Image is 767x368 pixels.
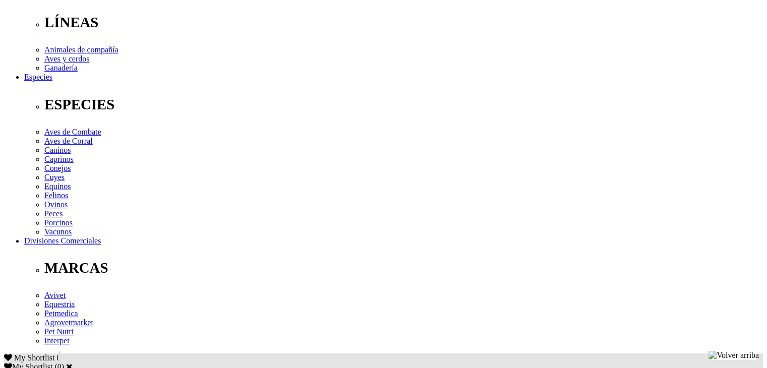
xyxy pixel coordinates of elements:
[44,128,101,136] a: Aves de Combate
[44,155,74,163] a: Caprinos
[44,209,63,218] a: Peces
[44,54,89,63] a: Aves y cerdos
[44,191,68,200] a: Felinos
[44,200,68,209] a: Ovinos
[44,14,763,31] p: LÍNEAS
[44,146,71,154] a: Caninos
[44,64,78,72] a: Ganadería
[24,236,101,245] a: Divisiones Comerciales
[44,218,73,227] a: Porcinos
[44,137,93,145] a: Aves de Corral
[44,227,72,236] a: Vacunos
[24,73,52,81] a: Especies
[44,96,763,113] p: ESPECIES
[5,259,174,363] iframe: Brevo live chat
[44,164,71,172] a: Conejos
[44,45,119,54] a: Animales de compañía
[44,260,763,276] p: MARCAS
[709,351,759,360] img: Volver arriba
[44,182,71,191] a: Equinos
[44,173,65,181] a: Cuyes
